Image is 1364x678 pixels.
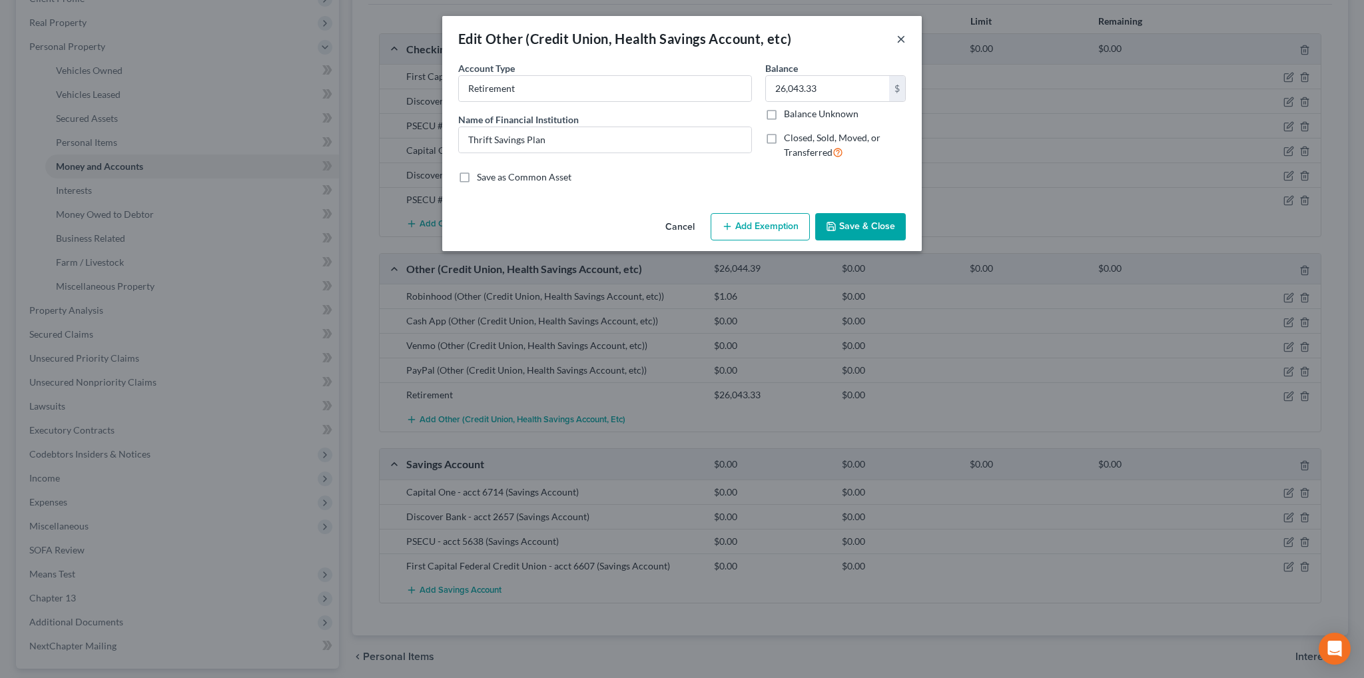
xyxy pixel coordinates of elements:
input: Credit Union, HSA, etc [459,76,751,101]
button: Save & Close [815,213,906,241]
span: Name of Financial Institution [458,114,579,125]
label: Balance Unknown [784,107,858,121]
input: Enter name... [459,127,751,153]
label: Balance [765,61,798,75]
button: × [896,31,906,47]
label: Save as Common Asset [477,170,571,184]
div: Open Intercom Messenger [1319,633,1351,665]
button: Add Exemption [711,213,810,241]
div: Edit Other (Credit Union, Health Savings Account, etc) [458,29,792,48]
input: 0.00 [766,76,889,101]
label: Account Type [458,61,515,75]
button: Cancel [655,214,705,241]
div: $ [889,76,905,101]
span: Closed, Sold, Moved, or Transferred [784,132,880,158]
